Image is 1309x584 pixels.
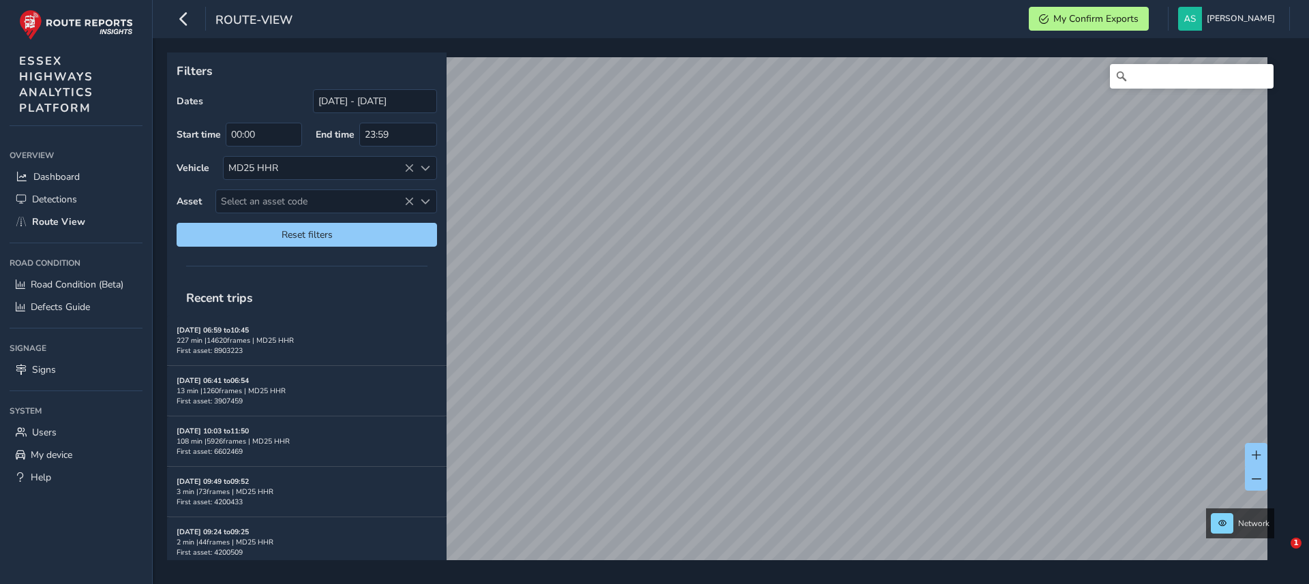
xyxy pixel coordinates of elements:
[1291,538,1302,549] span: 1
[177,375,249,386] strong: [DATE] 06:41 to 06:54
[10,188,142,211] a: Detections
[177,223,437,247] button: Reset filters
[10,166,142,188] a: Dashboard
[224,157,414,179] div: MD25 HHR
[177,162,209,174] label: Vehicle
[177,436,437,446] div: 108 min | 5926 frames | MD25 HHR
[177,446,243,457] span: First asset: 6602469
[1110,64,1274,89] input: Search
[177,335,437,345] div: 227 min | 14620 frames | MD25 HHR
[414,190,436,213] div: Select an asset code
[177,280,262,316] span: Recent trips
[1053,12,1139,25] span: My Confirm Exports
[172,57,1267,576] canvas: Map
[31,278,123,291] span: Road Condition (Beta)
[177,62,437,80] p: Filters
[1178,7,1202,31] img: diamond-layout
[216,190,414,213] span: Select an asset code
[1238,518,1269,529] span: Network
[33,170,80,183] span: Dashboard
[10,296,142,318] a: Defects Guide
[177,95,203,108] label: Dates
[32,215,85,228] span: Route View
[187,228,427,241] span: Reset filters
[32,363,56,376] span: Signs
[177,396,243,406] span: First asset: 3907459
[1178,7,1280,31] button: [PERSON_NAME]
[10,253,142,273] div: Road Condition
[177,537,437,547] div: 2 min | 44 frames | MD25 HHR
[31,301,90,313] span: Defects Guide
[215,12,292,31] span: route-view
[177,386,437,396] div: 13 min | 1260 frames | MD25 HHR
[10,401,142,421] div: System
[31,471,51,484] span: Help
[10,145,142,166] div: Overview
[177,497,243,507] span: First asset: 4200433
[10,273,142,296] a: Road Condition (Beta)
[177,487,437,497] div: 3 min | 73 frames | MD25 HHR
[177,476,249,487] strong: [DATE] 09:49 to 09:52
[316,128,355,141] label: End time
[32,426,57,439] span: Users
[32,193,77,206] span: Detections
[177,527,249,537] strong: [DATE] 09:24 to 09:25
[19,53,93,116] span: ESSEX HIGHWAYS ANALYTICS PLATFORM
[10,211,142,233] a: Route View
[31,448,72,461] span: My device
[10,358,142,381] a: Signs
[1263,538,1295,570] iframe: Intercom live chat
[1207,7,1275,31] span: [PERSON_NAME]
[10,421,142,444] a: Users
[10,338,142,358] div: Signage
[177,426,249,436] strong: [DATE] 10:03 to 11:50
[177,195,202,208] label: Asset
[10,444,142,466] a: My device
[177,547,243,557] span: First asset: 4200509
[1029,7,1149,31] button: My Confirm Exports
[10,466,142,489] a: Help
[177,325,249,335] strong: [DATE] 06:59 to 10:45
[177,128,221,141] label: Start time
[19,10,133,40] img: rr logo
[177,345,243,356] span: First asset: 8903223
